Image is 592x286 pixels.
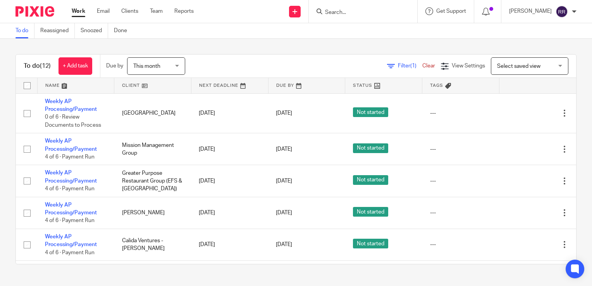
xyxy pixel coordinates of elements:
[452,63,485,69] span: View Settings
[191,165,268,197] td: [DATE]
[40,23,75,38] a: Reassigned
[430,177,492,185] div: ---
[45,234,97,247] a: Weekly AP Processing/Payment
[133,64,160,69] span: This month
[59,57,92,75] a: + Add task
[430,109,492,117] div: ---
[114,165,191,197] td: Greater Purpose Restaurant Group (EFS & [GEOGRAPHIC_DATA])
[191,93,268,133] td: [DATE]
[191,197,268,229] td: [DATE]
[45,186,95,191] span: 4 of 6 · Payment Run
[97,7,110,15] a: Email
[15,6,54,17] img: Pixie
[410,63,416,69] span: (1)
[398,63,422,69] span: Filter
[45,250,95,255] span: 4 of 6 · Payment Run
[174,7,194,15] a: Reports
[276,242,292,247] span: [DATE]
[509,7,552,15] p: [PERSON_NAME]
[353,239,388,248] span: Not started
[45,202,97,215] a: Weekly AP Processing/Payment
[106,62,123,70] p: Due by
[430,145,492,153] div: ---
[114,23,133,38] a: Done
[430,83,443,88] span: Tags
[81,23,108,38] a: Snoozed
[276,110,292,116] span: [DATE]
[353,207,388,217] span: Not started
[556,5,568,18] img: svg%3E
[436,9,466,14] span: Get Support
[276,178,292,184] span: [DATE]
[45,114,101,128] span: 0 of 6 · Review Documents to Process
[40,63,51,69] span: (12)
[121,7,138,15] a: Clients
[191,133,268,165] td: [DATE]
[114,93,191,133] td: [GEOGRAPHIC_DATA]
[45,154,95,160] span: 4 of 6 · Payment Run
[353,175,388,185] span: Not started
[276,210,292,215] span: [DATE]
[353,143,388,153] span: Not started
[114,133,191,165] td: Mission Management Group
[430,241,492,248] div: ---
[114,197,191,229] td: [PERSON_NAME]
[276,146,292,152] span: [DATE]
[24,62,51,70] h1: To do
[324,9,394,16] input: Search
[114,229,191,260] td: Calida Ventures - [PERSON_NAME]
[497,64,540,69] span: Select saved view
[72,7,85,15] a: Work
[45,99,97,112] a: Weekly AP Processing/Payment
[422,63,435,69] a: Clear
[191,229,268,260] td: [DATE]
[45,218,95,224] span: 4 of 6 · Payment Run
[45,170,97,183] a: Weekly AP Processing/Payment
[150,7,163,15] a: Team
[45,138,97,152] a: Weekly AP Processing/Payment
[353,107,388,117] span: Not started
[15,23,34,38] a: To do
[430,209,492,217] div: ---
